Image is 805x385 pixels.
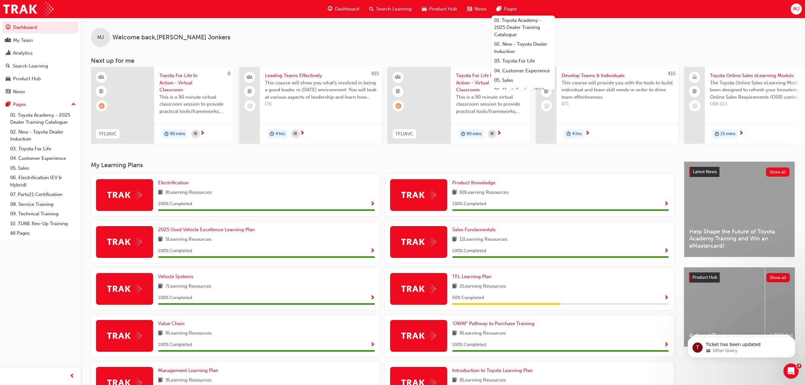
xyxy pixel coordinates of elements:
[678,323,805,368] iframe: Intercom notifications message
[452,274,492,279] span: TFL Learning Plan
[460,330,506,337] span: 8 Learning Resources
[460,283,506,290] span: 2 Learning Resources
[370,294,375,302] button: Show Progress
[81,57,805,64] h3: Next up for me
[370,295,375,301] span: Show Progress
[689,228,789,250] span: Help Shape the Future of Toyota Academy Training and Win an eMastercard!
[452,294,484,302] span: 50 % Completed
[335,5,359,13] span: Dashboard
[6,25,10,30] span: guage-icon
[401,331,436,341] img: Trak
[8,219,78,229] a: 10. TUNE Rev-Up Training
[3,73,78,85] a: Product Hub
[452,236,457,244] span: book-icon
[99,103,105,109] span: learningRecordVerb_WAITLIST-icon
[585,131,590,136] span: next-icon
[370,342,375,348] span: Show Progress
[164,130,169,138] span: duration-icon
[492,75,555,85] a: 05. Sales
[13,62,48,70] div: Search Learning
[99,73,104,82] span: learningResourceType_INSTRUCTOR_LED-icon
[158,341,192,349] span: 100 % Completed
[158,367,221,374] a: Management Learning Plan
[200,131,205,136] span: next-icon
[13,37,33,44] div: My Team
[239,67,382,144] a: 415Leading Teams EffectivelyThis course will show you what's involved in being a good leader in [...
[791,3,802,15] button: MJ
[497,131,501,136] span: next-icon
[158,236,163,244] span: book-icon
[248,73,252,82] span: people-icon
[294,130,297,138] span: calendar-icon
[452,200,486,208] span: 100 % Completed
[452,330,457,337] span: book-icon
[396,73,400,82] span: learningResourceType_INSTRUCTOR_LED-icon
[107,237,142,247] img: Trak
[371,71,379,76] span: 415
[452,368,533,373] span: Introduction to Toyota Learning Plan
[664,200,669,208] button: Show Progress
[158,321,184,326] span: Value Chain
[8,110,78,127] a: 01. Toyota Academy - 2025 Dealer Training Catalogue
[165,189,212,197] span: 8 Learning Resources
[228,71,230,76] span: 0
[158,227,255,232] span: 2025 Used Vehicle Excellence Learning Plan
[370,341,375,349] button: Show Progress
[664,341,669,349] button: Show Progress
[739,131,744,136] span: next-icon
[562,101,673,108] span: DTI
[544,88,549,96] span: booktick-icon
[158,179,191,186] a: Electrification
[452,367,535,374] a: Introduction to Toyota Learning Plan
[664,248,669,254] span: Show Progress
[452,321,534,326] span: 'OWAF' Pathway to Purchase Training
[158,200,192,208] span: 100 % Completed
[8,127,78,144] a: 02. New - Toyota Dealer Induction
[3,47,78,59] a: Analytics
[562,72,673,79] span: Develop Teams & Individuals
[158,294,192,302] span: 100 % Completed
[456,72,525,94] span: Toyota For Life In Action - Virtual Classroom
[452,273,494,280] a: TFL Learning Plan
[165,283,211,290] span: 7 Learning Resources
[328,5,332,13] span: guage-icon
[158,247,192,255] span: 100 % Completed
[165,330,212,337] span: 9 Learning Resources
[452,341,486,349] span: 100 % Completed
[715,130,719,138] span: duration-icon
[462,3,492,16] a: news-iconNews
[158,180,189,186] span: Electrification
[544,103,550,109] span: learningRecordVerb_NONE-icon
[460,376,506,384] span: 8 Learning Resources
[323,3,364,16] a: guage-iconDashboard
[401,284,436,294] img: Trak
[8,153,78,163] a: 04. Customer Experience
[664,201,669,207] span: Show Progress
[3,86,78,98] a: News
[364,3,417,16] a: search-iconSearch Learning
[504,5,517,13] span: Pages
[107,190,142,200] img: Trak
[497,5,501,13] span: pages-icon
[429,5,457,13] span: Product Hub
[388,67,530,144] a: 0TFLIAVCToyota For Life In Action - Virtual ClassroomThis is a 90 minute virtual classroom sessio...
[422,5,427,13] span: car-icon
[689,272,790,283] a: Product HubShow all
[684,161,795,257] a: Latest NewsShow allHelp Shape the Future of Toyota Academy Training and Win an eMastercard!
[461,130,465,138] span: duration-icon
[194,130,197,138] span: calendar-icon
[370,200,375,208] button: Show Progress
[467,5,472,13] span: news-icon
[452,283,457,290] span: book-icon
[492,16,555,40] a: 01. Toyota Academy - 2025 Dealer Training Catalogue
[265,72,377,79] span: Leading Teams Effectively
[3,20,78,99] button: DashboardMy TeamAnalyticsSearch LearningProduct HubNews
[248,88,252,96] span: booktick-icon
[158,368,218,373] span: Management Learning Plan
[8,144,78,154] a: 03. Toyota For Life
[300,131,305,136] span: next-icon
[370,247,375,255] button: Show Progress
[693,169,717,174] span: Latest News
